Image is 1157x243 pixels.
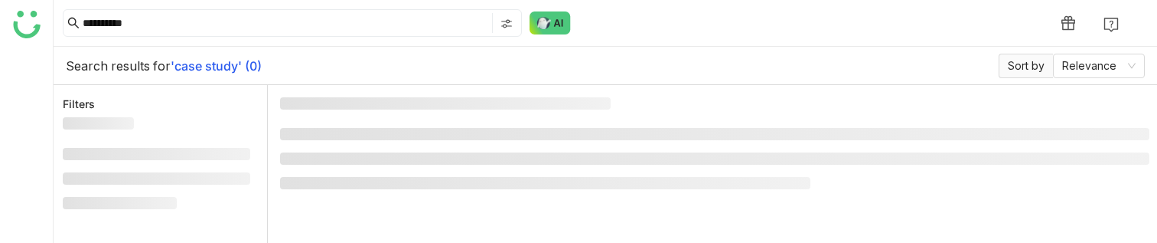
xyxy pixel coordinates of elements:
img: help.svg [1103,17,1119,32]
nz-select-item: Relevance [1062,54,1136,77]
img: ask-buddy-normal.svg [530,11,571,34]
span: Search results for [66,58,171,74]
span: Sort by [999,54,1053,78]
img: logo [13,11,41,38]
b: 'case study' (0) [171,58,262,74]
img: search-type.svg [500,18,513,30]
div: Filters [63,97,95,112]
